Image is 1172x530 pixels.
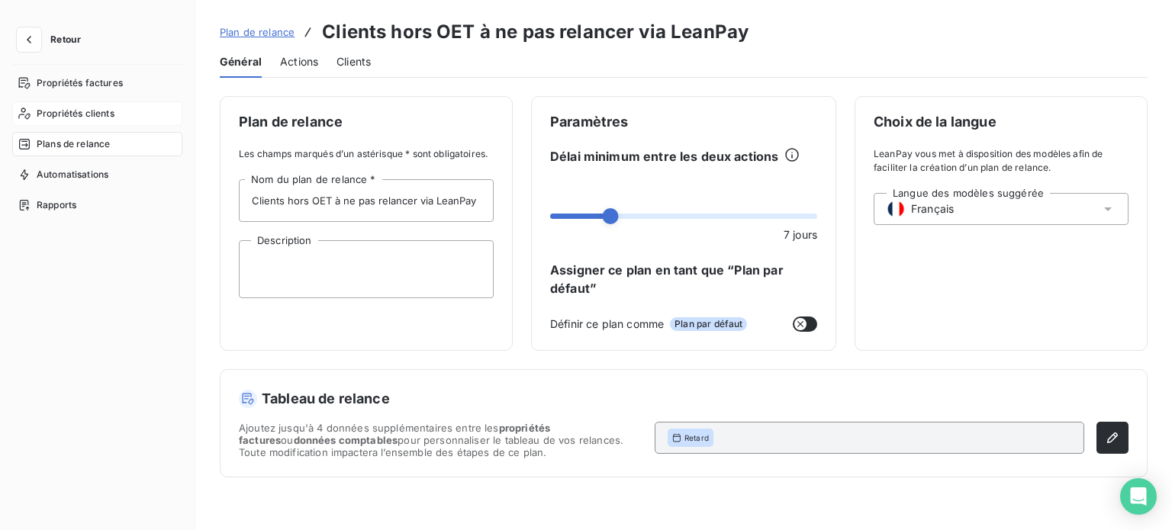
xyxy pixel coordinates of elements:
div: Open Intercom Messenger [1120,478,1157,515]
span: Les champs marqués d’un astérisque * sont obligatoires. [239,147,494,161]
span: Propriétés factures [37,76,123,90]
button: Retour [12,27,93,52]
h5: Tableau de relance [239,388,1129,410]
span: Plans de relance [37,137,110,151]
span: propriétés factures [239,422,550,446]
span: Paramètres [550,115,817,129]
span: Délai minimum entre les deux actions [550,147,778,165]
a: Plans de relance [12,132,182,156]
span: Actions [280,54,318,69]
a: Plan de relance [220,24,295,40]
a: Rapports [12,193,182,217]
span: Retour [50,35,81,44]
span: Français [911,201,954,217]
span: LeanPay vous met à disposition des modèles afin de faciliter la création d’un plan de relance. [874,147,1129,175]
a: Propriétés factures [12,71,182,95]
span: Automatisations [37,168,108,181]
span: Plan de relance [239,115,494,129]
a: Propriétés clients [12,101,182,126]
span: Définir ce plan comme [550,316,664,332]
span: Retard [684,432,709,443]
span: Choix de la langue [874,115,1129,129]
span: Général [220,54,262,69]
span: Ajoutez jusqu'à 4 données supplémentaires entre les ou pour personnaliser le tableau de vos relan... [239,422,642,458]
span: 7 jours [784,226,817,243]
span: Assigner ce plan en tant que “Plan par défaut” [550,261,817,297]
h3: Clients hors OET à ne pas relancer via LeanPay [322,18,749,46]
span: Clients [336,54,371,69]
span: Propriétés clients [37,107,114,120]
span: données comptables [294,434,398,446]
span: Rapports [37,198,76,212]
span: Plan par défaut [670,317,747,331]
a: Automatisations [12,162,182,187]
span: Plan de relance [220,26,295,38]
input: placeholder [239,179,494,222]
